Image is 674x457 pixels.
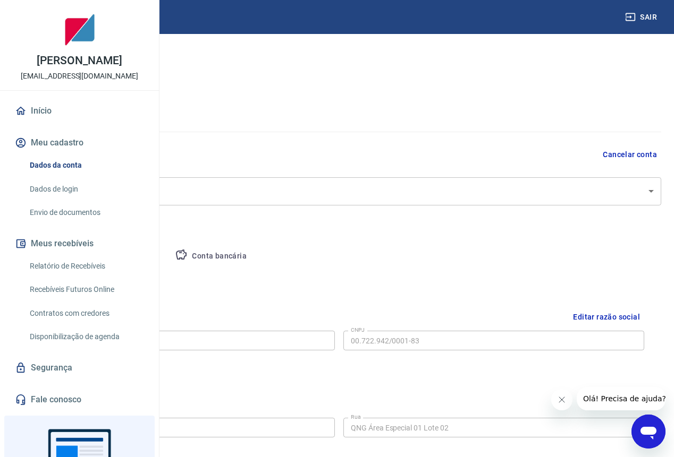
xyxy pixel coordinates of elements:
label: CNPJ [351,326,365,334]
button: Cancelar conta [599,145,661,165]
a: Dados da conta [26,154,146,176]
a: Início [13,99,146,123]
a: Dados de login [26,178,146,200]
p: [PERSON_NAME] [37,55,122,66]
span: Olá! Precisa de ajuda? [6,7,89,16]
a: Disponibilização de agenda [26,326,146,348]
img: 21b99285-979e-499e-b70b-a38cead0e63c.jpeg [58,8,101,51]
h5: Dados cadastrais [17,98,661,115]
div: ARMARINHOS NOVIDADES LTDA [17,177,661,205]
a: Relatório de Recebíveis [26,255,146,277]
p: [EMAIL_ADDRESS][DOMAIN_NAME] [21,71,138,82]
a: Fale conosco [13,388,146,411]
iframe: Mensagem da empresa [577,387,665,410]
button: Meu cadastro [13,131,146,154]
a: Envio de documentos [26,202,146,223]
iframe: Fechar mensagem [551,389,572,410]
button: Conta bancária [166,244,255,269]
a: Contratos com credores [26,303,146,324]
a: Recebíveis Futuros Online [26,279,146,300]
button: Sair [623,7,661,27]
button: Meus recebíveis [13,232,146,255]
iframe: Botão para abrir a janela de mensagens [631,415,665,449]
label: Rua [351,413,361,421]
a: Segurança [13,356,146,380]
button: Editar razão social [569,307,644,327]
